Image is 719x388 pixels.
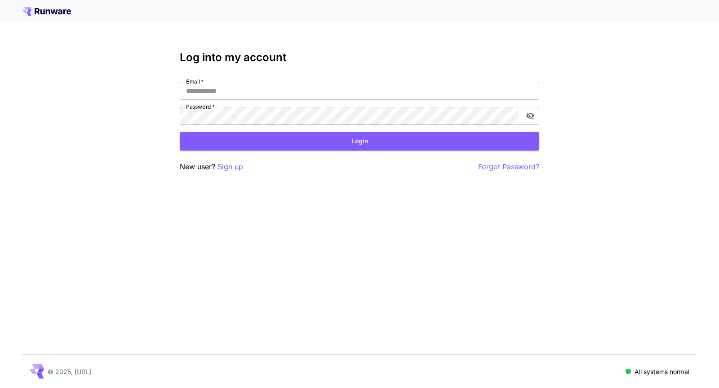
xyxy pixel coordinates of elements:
[48,367,91,376] p: © 2025, [URL]
[186,103,215,110] label: Password
[186,78,204,85] label: Email
[180,161,243,172] p: New user?
[522,108,538,124] button: toggle password visibility
[217,161,243,172] button: Sign up
[478,161,539,172] button: Forgot Password?
[635,367,689,376] p: All systems normal
[180,132,539,150] button: Login
[180,51,539,64] h3: Log into my account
